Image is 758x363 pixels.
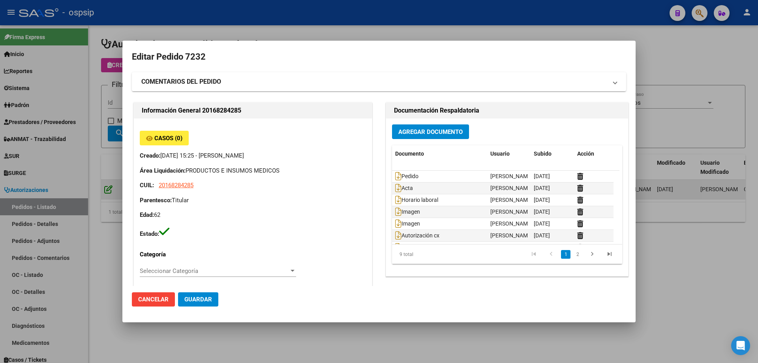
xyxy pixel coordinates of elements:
[140,211,366,220] p: 62
[395,150,424,157] span: Documento
[490,173,533,179] span: [PERSON_NAME]
[140,167,186,174] strong: Área Liquidación:
[395,221,420,227] span: Imagen
[585,250,600,259] a: go to next page
[573,250,582,259] a: 2
[490,197,533,203] span: [PERSON_NAME]
[154,135,182,142] span: Casos (0)
[140,211,154,218] strong: Edad:
[140,196,366,205] p: Titular
[392,145,487,162] datatable-header-cell: Documento
[132,49,626,64] h2: Editar Pedido 7232
[132,292,175,307] button: Cancelar
[159,182,193,189] span: 20168284285
[184,296,212,303] span: Guardar
[398,128,463,135] span: Agregar Documento
[731,336,750,355] div: Open Intercom Messenger
[561,250,570,259] a: 1
[577,150,594,157] span: Acción
[574,145,614,162] datatable-header-cell: Acción
[490,232,533,239] span: [PERSON_NAME]
[178,292,218,307] button: Guardar
[140,250,208,259] p: Categoría
[544,250,559,259] a: go to previous page
[534,232,550,239] span: [DATE]
[534,197,550,203] span: [DATE]
[395,233,439,239] span: Autorización cx
[490,150,510,157] span: Usuario
[140,166,366,175] p: PRODUCTOS E INSUMOS MEDICOS
[602,250,617,259] a: go to last page
[140,197,172,204] strong: Parentesco:
[572,248,584,261] li: page 2
[140,152,160,159] strong: Creado:
[534,150,552,157] span: Subido
[534,209,550,215] span: [DATE]
[526,250,541,259] a: go to first page
[534,185,550,191] span: [DATE]
[490,220,533,227] span: [PERSON_NAME]
[395,209,420,215] span: Imagen
[138,296,169,303] span: Cancelar
[140,230,159,237] strong: Estado:
[490,209,533,215] span: [PERSON_NAME]
[140,182,154,189] strong: CUIL:
[141,77,221,87] strong: COMENTARIOS DEL PEDIDO
[395,185,413,192] span: Acta
[392,124,469,139] button: Agregar Documento
[395,173,418,180] span: Pedido
[395,197,438,203] span: Horario laboral
[140,151,366,160] p: [DATE] 15:25 - [PERSON_NAME]
[132,72,626,91] mat-expansion-panel-header: COMENTARIOS DEL PEDIDO
[142,106,364,115] h2: Información General 20168284285
[140,267,289,275] span: Seleccionar Categoría
[487,145,531,162] datatable-header-cell: Usuario
[394,106,620,115] h2: Documentación Respaldatoria
[560,248,572,261] li: page 1
[534,173,550,179] span: [DATE]
[531,145,574,162] datatable-header-cell: Subido
[534,220,550,227] span: [DATE]
[392,245,437,264] div: 9 total
[140,131,189,145] button: Casos (0)
[490,185,533,191] span: [PERSON_NAME]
